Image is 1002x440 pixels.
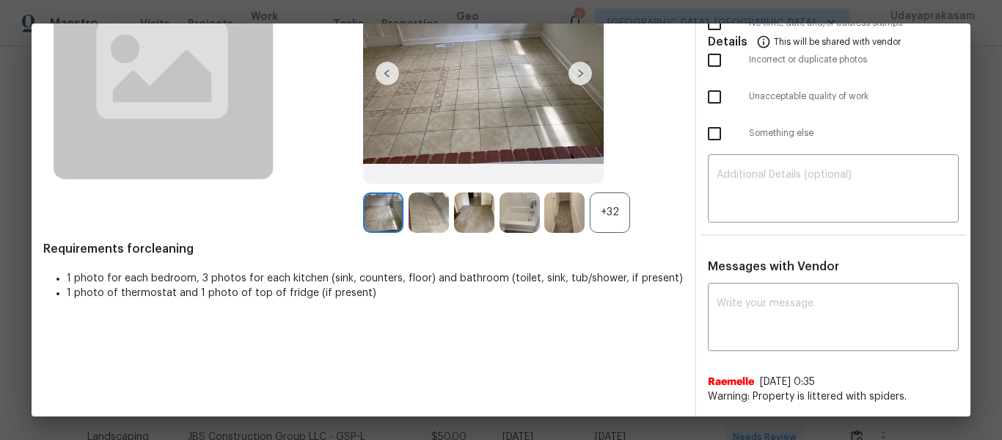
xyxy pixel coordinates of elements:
[708,375,754,389] span: Raemelle
[43,242,683,256] span: Requirements for cleaning
[67,271,683,286] li: 1 photo for each bedroom, 3 photos for each kitchen (sink, counters, floor) and bathroom (toilet,...
[749,127,959,140] span: Something else
[376,62,399,85] img: left-chevron-button-url
[696,115,970,152] div: Something else
[749,90,959,103] span: Unacceptable quality of work
[760,377,815,387] span: [DATE] 0:35
[696,79,970,115] div: Unacceptable quality of work
[590,192,630,233] div: +32
[708,24,747,59] span: Details
[749,54,959,66] span: Incorrect or duplicate photos
[696,42,970,79] div: Incorrect or duplicate photos
[774,24,901,59] span: This will be shared with vendor
[67,286,683,300] li: 1 photo of thermostat and 1 photo of top of fridge (if present)
[708,416,796,430] span: [PERSON_NAME]
[568,62,592,85] img: right-chevron-button-url
[708,389,959,404] span: Warning: Property is littered with spiders.
[708,261,839,273] span: Messages with Vendor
